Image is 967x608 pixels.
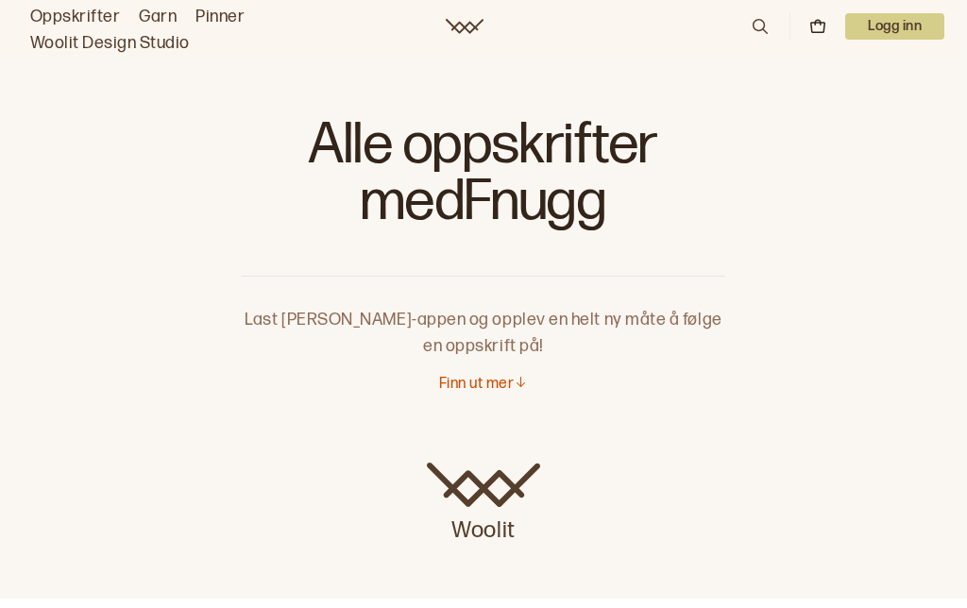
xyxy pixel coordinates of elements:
a: Pinner [195,4,245,30]
a: Garn [139,4,177,30]
button: User dropdown [845,13,944,40]
a: Oppskrifter [30,4,120,30]
p: Last [PERSON_NAME]-appen og opplev en helt ny måte å følge en oppskrift på! [242,277,725,360]
p: Woolit [427,508,540,546]
h1: Alle oppskrifter med Fnugg [242,113,725,245]
img: Woolit [427,463,540,508]
a: Woolit [427,463,540,546]
button: Finn ut mer [439,375,528,395]
p: Finn ut mer [439,375,514,395]
a: Woolit [446,19,483,34]
a: Woolit Design Studio [30,30,190,57]
p: Logg inn [845,13,944,40]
